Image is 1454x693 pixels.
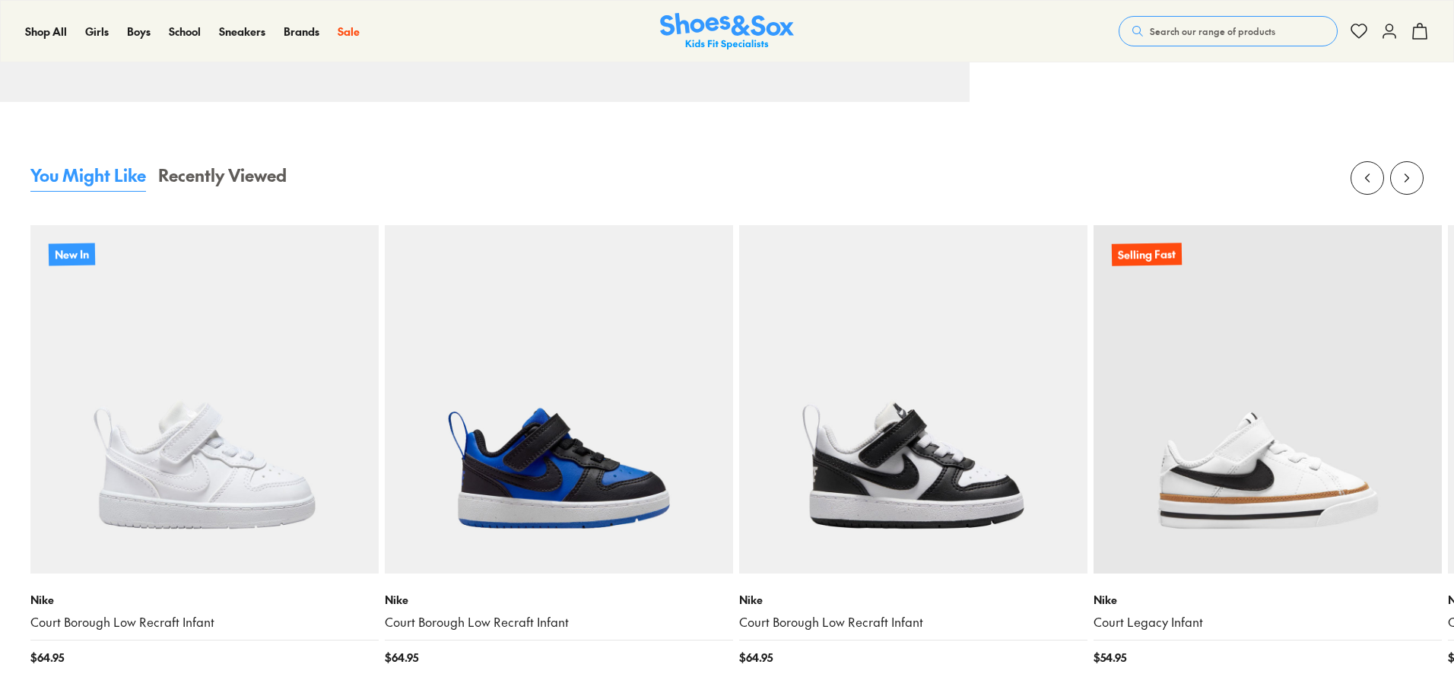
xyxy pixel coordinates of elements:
button: Recently Viewed [158,163,287,192]
span: Brands [284,24,319,39]
p: Nike [1094,592,1442,608]
a: Boys [127,24,151,40]
a: Sale [338,24,360,40]
a: Sneakers [219,24,265,40]
span: Sneakers [219,24,265,39]
a: Court Borough Low Recraft Infant [30,614,379,631]
span: $ 64.95 [30,650,64,666]
span: $ 64.95 [385,650,418,666]
p: Nike [385,592,733,608]
span: Search our range of products [1150,24,1275,38]
a: School [169,24,201,40]
p: Nike [30,592,379,608]
span: $ 64.95 [739,650,773,666]
a: Court Legacy Infant [1094,614,1442,631]
a: Girls [85,24,109,40]
span: Boys [127,24,151,39]
p: Selling Fast [1112,243,1182,266]
a: Court Borough Low Recraft Infant [385,614,733,631]
img: SNS_Logo_Responsive.svg [660,13,794,50]
span: $ 54.95 [1094,650,1126,666]
span: School [169,24,201,39]
a: Shoes & Sox [660,13,794,50]
a: Brands [284,24,319,40]
span: Girls [85,24,109,39]
p: Nike [739,592,1087,608]
a: Court Borough Low Recraft Infant [739,614,1087,631]
span: Sale [338,24,360,39]
button: Search our range of products [1119,16,1338,46]
a: New In [30,225,379,574]
p: New In [49,243,95,265]
span: Shop All [25,24,67,39]
a: Shop All [25,24,67,40]
button: You Might Like [30,163,146,192]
